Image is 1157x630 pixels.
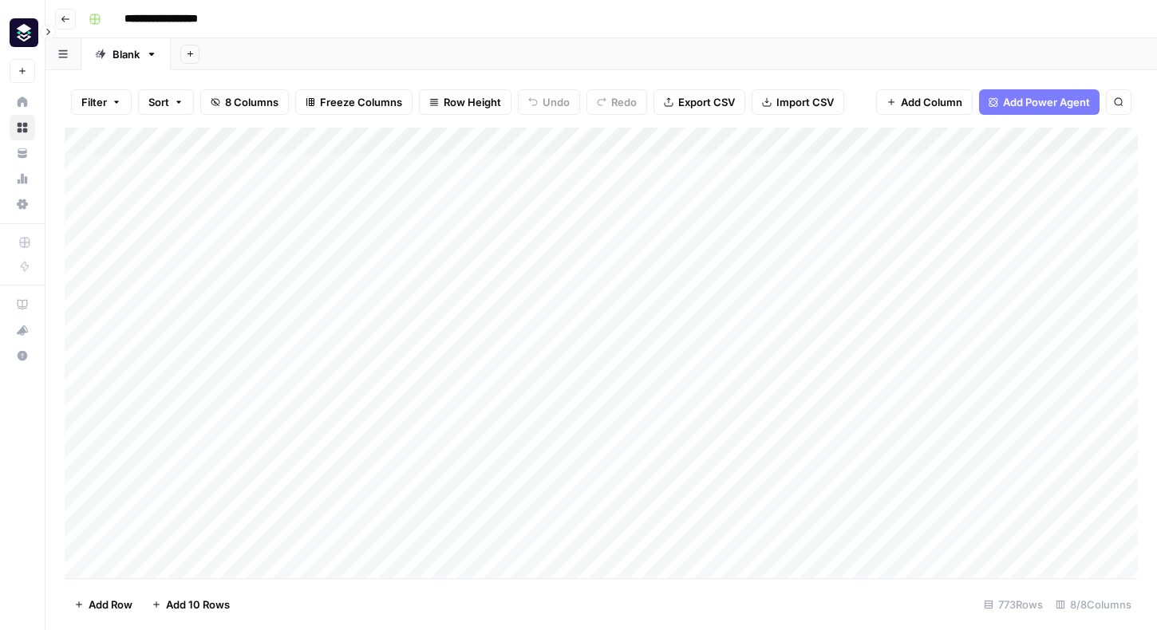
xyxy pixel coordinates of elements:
[979,89,1100,115] button: Add Power Agent
[81,38,171,70] a: Blank
[10,89,35,115] a: Home
[518,89,580,115] button: Undo
[776,94,834,110] span: Import CSV
[200,89,289,115] button: 8 Columns
[10,18,38,47] img: Platformengineering.org Logo
[225,94,278,110] span: 8 Columns
[320,94,402,110] span: Freeze Columns
[611,94,637,110] span: Redo
[977,592,1049,617] div: 773 Rows
[138,89,194,115] button: Sort
[1049,592,1138,617] div: 8/8 Columns
[142,592,239,617] button: Add 10 Rows
[65,592,142,617] button: Add Row
[444,94,501,110] span: Row Height
[752,89,844,115] button: Import CSV
[113,46,140,62] div: Blank
[71,89,132,115] button: Filter
[10,318,34,342] div: What's new?
[89,597,132,612] span: Add Row
[10,166,35,191] a: Usage
[295,89,413,115] button: Freeze Columns
[419,89,511,115] button: Row Height
[1003,94,1090,110] span: Add Power Agent
[10,191,35,217] a: Settings
[543,94,570,110] span: Undo
[10,317,35,343] button: What's new?
[10,343,35,368] button: Help + Support
[654,89,745,115] button: Export CSV
[10,115,35,140] a: Browse
[81,94,107,110] span: Filter
[166,597,230,612] span: Add 10 Rows
[586,89,647,115] button: Redo
[10,13,35,53] button: Workspace: Platformengineering.org
[678,94,735,110] span: Export CSV
[10,140,35,166] a: Your Data
[876,89,973,115] button: Add Column
[901,94,962,110] span: Add Column
[148,94,169,110] span: Sort
[10,292,35,317] a: AirOps Academy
